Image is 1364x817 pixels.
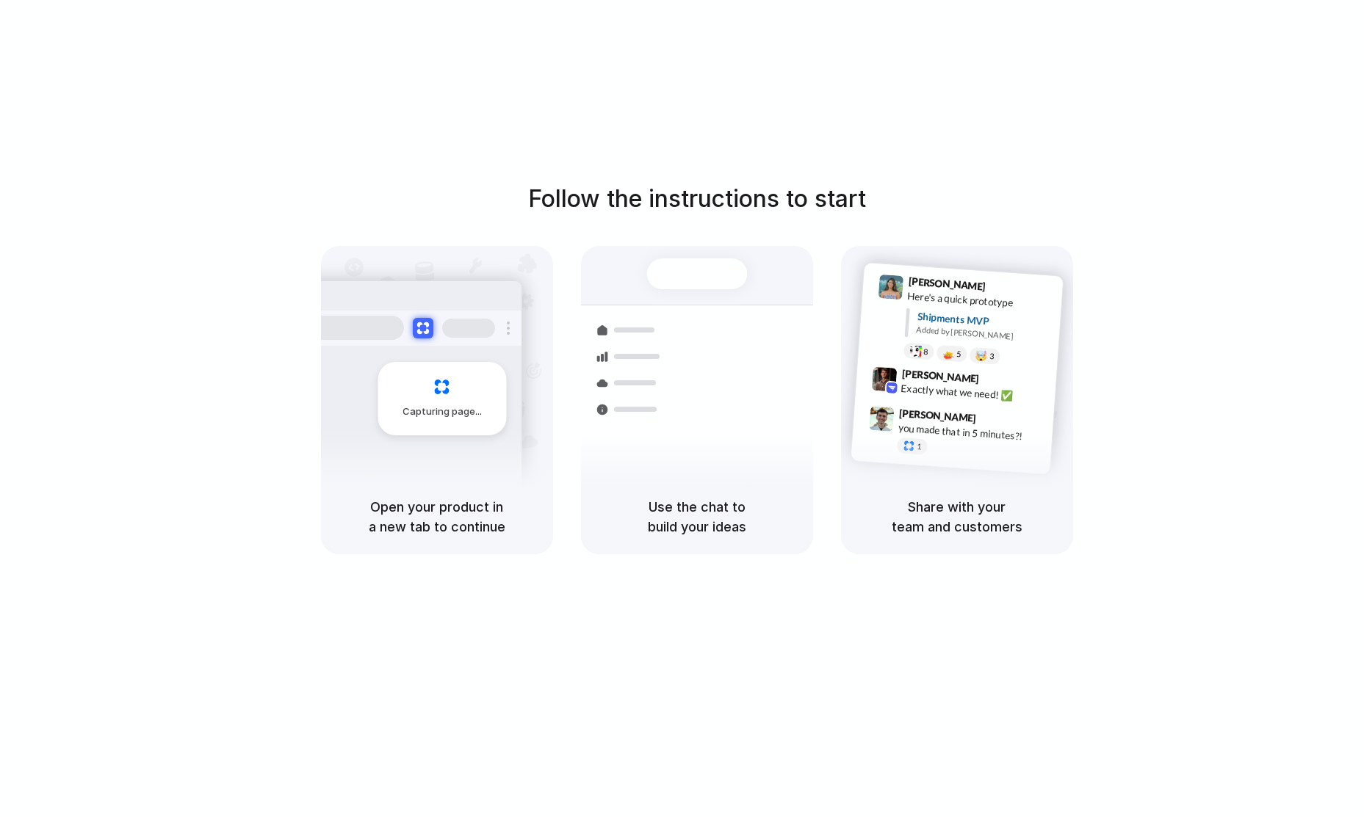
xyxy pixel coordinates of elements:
[989,352,994,360] span: 3
[989,280,1020,297] span: 9:41 AM
[403,404,484,419] span: Capturing page
[859,497,1056,537] h5: Share with your team and customers
[916,443,921,451] span: 1
[898,420,1044,445] div: you made that in 5 minutes?!
[983,372,1013,390] span: 9:42 AM
[898,404,976,426] span: [PERSON_NAME]
[916,324,1051,345] div: Added by [PERSON_NAME]
[528,181,866,217] h1: Follow the instructions to start
[981,412,1011,429] span: 9:47 AM
[901,380,1047,405] div: Exactly what we need! ✅
[906,288,1053,313] div: Here's a quick prototype
[908,273,986,294] span: [PERSON_NAME]
[956,350,961,358] span: 5
[917,309,1053,333] div: Shipments MVP
[599,497,795,537] h5: Use the chat to build your ideas
[923,347,928,355] span: 8
[901,366,979,387] span: [PERSON_NAME]
[975,350,987,361] div: 🤯
[339,497,535,537] h5: Open your product in a new tab to continue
